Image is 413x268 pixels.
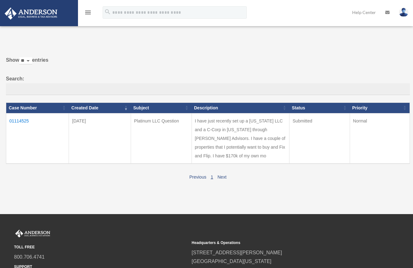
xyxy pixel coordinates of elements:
[217,175,226,179] a: Next
[6,103,69,113] th: Case Number: activate to sort column ascending
[3,7,59,20] img: Anderson Advisors Platinum Portal
[69,113,131,164] td: [DATE]
[14,254,45,260] a: 800.706.4741
[84,9,92,16] i: menu
[192,240,365,246] small: Headquarters & Operations
[6,83,410,95] input: Search:
[14,244,187,251] small: TOLL FREE
[192,259,271,264] a: [GEOGRAPHIC_DATA][US_STATE]
[289,113,350,164] td: Submitted
[399,8,408,17] img: User Pic
[289,103,350,113] th: Status: activate to sort column ascending
[131,113,192,164] td: Platinum LLC Question
[350,113,410,164] td: Normal
[131,103,192,113] th: Subject: activate to sort column ascending
[69,103,131,113] th: Created Date: activate to sort column ascending
[14,230,51,238] img: Anderson Advisors Platinum Portal
[6,113,69,164] td: 01114525
[189,175,206,179] a: Previous
[84,11,92,16] a: menu
[6,56,410,71] label: Show entries
[104,8,111,15] i: search
[192,250,282,255] a: [STREET_ADDRESS][PERSON_NAME]
[192,103,289,113] th: Description: activate to sort column ascending
[192,113,289,164] td: I have just recently set up a [US_STATE] LLC and a C-Corp in [US_STATE] through [PERSON_NAME] Adv...
[6,74,410,95] label: Search:
[19,57,32,65] select: Showentries
[211,175,213,179] a: 1
[350,103,410,113] th: Priority: activate to sort column ascending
